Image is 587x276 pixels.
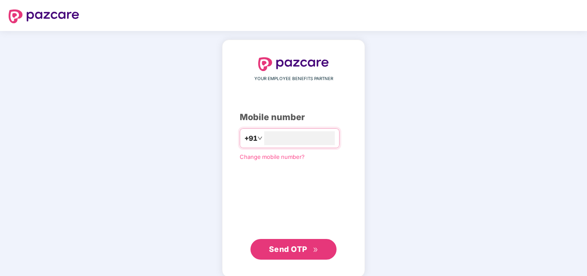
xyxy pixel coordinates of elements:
[313,247,318,253] span: double-right
[240,153,305,160] a: Change mobile number?
[9,9,79,23] img: logo
[258,57,329,71] img: logo
[244,133,257,144] span: +91
[257,136,263,141] span: down
[240,111,347,124] div: Mobile number
[269,245,307,254] span: Send OTP
[250,239,337,260] button: Send OTPdouble-right
[254,75,333,82] span: YOUR EMPLOYEE BENEFITS PARTNER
